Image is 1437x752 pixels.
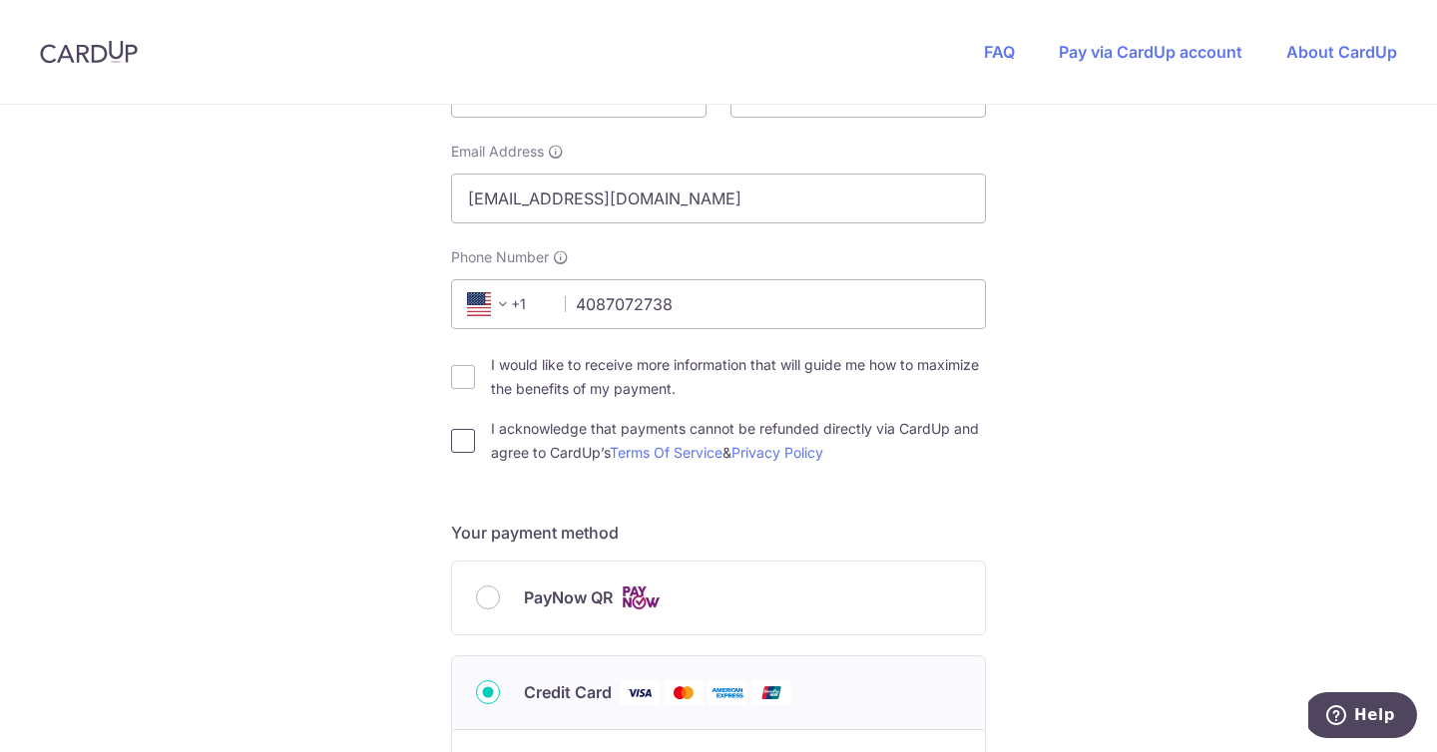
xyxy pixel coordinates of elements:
[451,174,986,223] input: Email address
[40,40,138,64] img: CardUp
[524,680,612,704] span: Credit Card
[491,417,986,465] label: I acknowledge that payments cannot be refunded directly via CardUp and agree to CardUp’s &
[708,680,747,705] img: American Express
[476,585,961,610] div: PayNow QR Cards logo
[476,680,961,705] div: Credit Card Visa Mastercard American Express Union Pay
[731,444,823,461] a: Privacy Policy
[1286,42,1397,62] a: About CardUp
[620,680,660,705] img: Visa
[461,292,551,316] span: +1
[610,444,722,461] a: Terms Of Service
[451,142,544,162] span: Email Address
[664,680,704,705] img: Mastercard
[621,585,661,610] img: Cards logo
[751,680,791,705] img: Union Pay
[1059,42,1242,62] a: Pay via CardUp account
[524,585,613,609] span: PayNow QR
[451,521,986,545] h5: Your payment method
[1308,692,1417,742] iframe: Opens a widget where you can find more information
[451,247,549,267] span: Phone Number
[491,353,986,401] label: I would like to receive more information that will guide me how to maximize the benefits of my pa...
[984,42,1015,62] a: FAQ
[467,292,515,316] span: +1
